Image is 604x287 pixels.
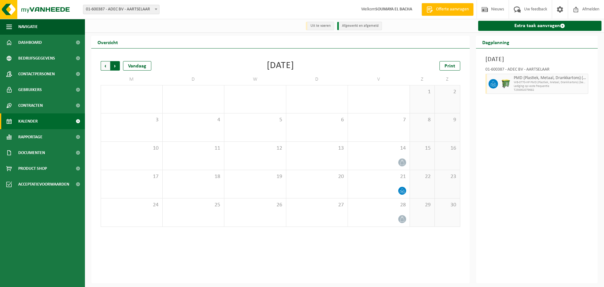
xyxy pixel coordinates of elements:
[83,5,159,14] span: 01-600387 - ADEC BV - AARTSELAAR
[351,202,406,209] span: 28
[351,117,406,123] span: 7
[227,202,283,209] span: 26
[434,6,470,13] span: Offerte aanvragen
[514,81,587,84] span: WB-0770-HP PMD (Plastiek, Metaal, Drankkartons) (bedrijven)
[286,74,348,85] td: D
[163,74,225,85] td: D
[18,113,38,129] span: Kalender
[227,117,283,123] span: 5
[166,202,221,209] span: 25
[289,173,345,180] span: 20
[18,50,55,66] span: Bedrijfsgegevens
[438,117,456,123] span: 9
[18,35,42,50] span: Dashboard
[101,61,110,71] span: Vorige
[445,64,455,69] span: Print
[348,74,410,85] td: V
[476,36,516,48] h2: Dagplanning
[289,202,345,209] span: 27
[18,161,47,176] span: Product Shop
[289,117,345,123] span: 6
[18,98,43,113] span: Contracten
[166,173,221,180] span: 18
[351,173,406,180] span: 21
[101,74,163,85] td: M
[166,117,221,123] span: 4
[485,67,589,74] div: 01-600387 - ADEC BV - AARTSELAAR
[104,173,159,180] span: 17
[485,55,589,64] h3: [DATE]
[18,176,69,192] span: Acceptatievoorwaarden
[375,7,412,12] strong: SOUMAYA EL BACHA
[413,117,432,123] span: 8
[351,145,406,152] span: 14
[104,117,159,123] span: 3
[514,88,587,92] span: T250002079682
[413,145,432,152] span: 15
[337,22,382,30] li: Afgewerkt en afgemeld
[224,74,286,85] td: W
[514,76,587,81] span: PMD (Plastiek, Metaal, Drankkartons) (bedrijven)
[413,173,432,180] span: 22
[18,82,42,98] span: Gebruikers
[410,74,435,85] td: Z
[478,21,602,31] a: Extra taak aanvragen
[18,19,38,35] span: Navigatie
[227,145,283,152] span: 12
[267,61,294,71] div: [DATE]
[435,74,460,85] td: Z
[104,145,159,152] span: 10
[438,89,456,95] span: 2
[438,145,456,152] span: 16
[18,145,45,161] span: Documenten
[123,61,151,71] div: Vandaag
[422,3,473,16] a: Offerte aanvragen
[514,84,587,88] span: Lediging op vaste frequentie
[227,173,283,180] span: 19
[166,145,221,152] span: 11
[18,129,42,145] span: Rapportage
[413,89,432,95] span: 1
[91,36,124,48] h2: Overzicht
[438,202,456,209] span: 30
[413,202,432,209] span: 29
[501,79,511,89] img: WB-0770-HPE-GN-50
[306,22,334,30] li: Uit te voeren
[289,145,345,152] span: 13
[438,173,456,180] span: 23
[439,61,460,71] a: Print
[83,5,159,14] span: 01-600387 - ADEC BV - AARTSELAAR
[110,61,120,71] span: Volgende
[104,202,159,209] span: 24
[18,66,55,82] span: Contactpersonen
